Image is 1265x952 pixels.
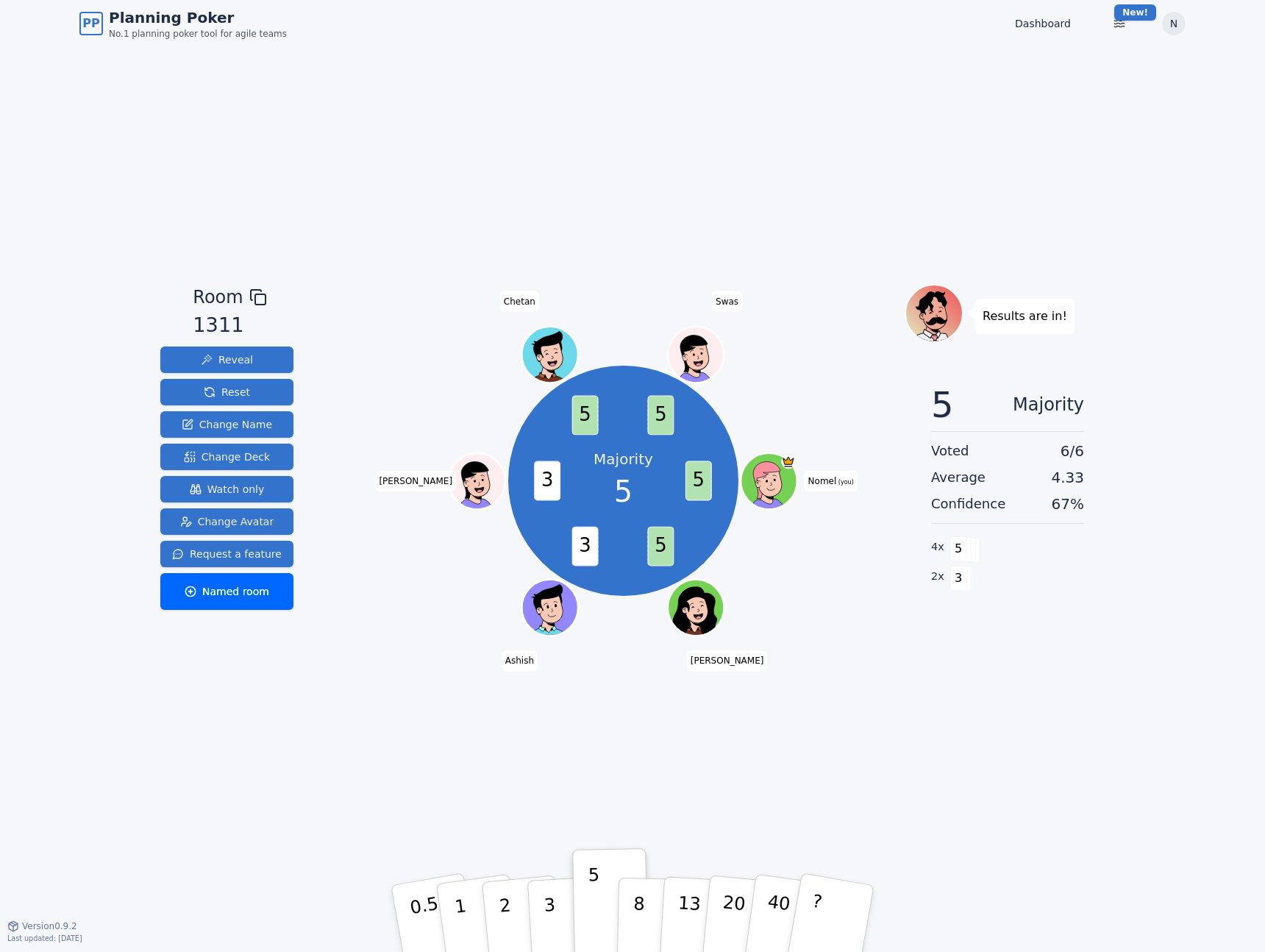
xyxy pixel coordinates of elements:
a: PPPlanning PokerNo.1 planning poker tool for agile teams [79,7,287,40]
span: Confidence [931,494,1005,514]
span: (you) [836,479,854,486]
span: Click to change your name [502,650,538,671]
span: Watch only [190,482,265,497]
a: Dashboard [1015,16,1071,31]
button: Version0.9.2 [7,920,77,932]
div: New! [1114,4,1156,21]
button: Change Name [160,411,293,438]
span: 67 % [1052,494,1084,514]
span: No.1 planning poker tool for agile teams [109,28,287,40]
span: Named room [185,584,269,599]
button: Change Deck [160,444,293,470]
span: 5 [931,387,954,422]
span: Change Avatar [180,514,274,529]
span: Request a feature [172,547,282,561]
span: Planning Poker [109,7,287,28]
p: 5 [588,864,601,944]
span: Click to change your name [712,291,742,311]
button: New! [1106,10,1133,37]
span: Click to change your name [500,291,539,311]
span: Majority [1013,387,1084,422]
button: Request a feature [160,541,293,567]
span: Room [193,284,243,310]
span: 5 [614,469,632,514]
span: Average [931,467,986,488]
span: Last updated: [DATE] [7,934,82,942]
span: 5 [572,396,599,436]
button: Reset [160,379,293,405]
span: 3 [535,461,561,501]
div: 1311 [193,310,266,341]
span: Voted [931,441,969,461]
span: Click to change your name [375,471,456,491]
span: 5 [648,396,674,436]
button: N [1162,12,1186,35]
button: Click to change your avatar [743,455,796,508]
span: 6 / 6 [1061,441,1084,461]
span: 5 [648,527,674,566]
span: 3 [572,527,599,566]
span: Version 0.9.2 [22,920,77,932]
span: 3 [950,566,967,591]
span: Nomel is the host [782,455,796,469]
span: 4 x [931,539,944,555]
span: 5 [950,536,967,561]
span: PP [82,15,99,32]
span: 4.33 [1051,467,1084,488]
span: 2 x [931,569,944,585]
p: Majority [594,449,653,469]
p: Results are in! [983,306,1067,327]
button: Reveal [160,347,293,373]
span: Click to change your name [687,650,768,671]
span: Change Name [182,417,272,432]
button: Named room [160,573,293,610]
span: Reveal [201,352,253,367]
button: Watch only [160,476,293,502]
button: Change Avatar [160,508,293,535]
span: Click to change your name [805,471,858,491]
span: Change Deck [184,450,270,464]
span: Reset [204,385,250,399]
span: 5 [685,461,712,501]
